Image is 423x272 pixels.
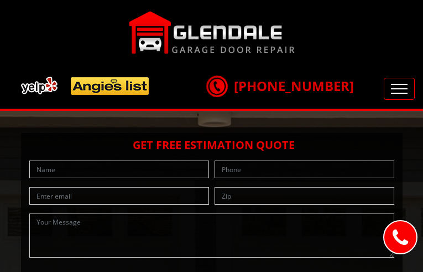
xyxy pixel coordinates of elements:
[129,11,295,54] img: Glendale.png
[215,161,394,178] input: Phone
[203,72,231,100] img: call.png
[17,72,154,99] img: add.png
[215,187,394,205] input: Zip
[29,161,209,178] input: Name
[384,78,415,100] button: Toggle navigation
[27,138,397,152] h2: Get Free Estimation Quote
[206,77,354,95] a: [PHONE_NUMBER]
[29,187,209,205] input: Enter email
